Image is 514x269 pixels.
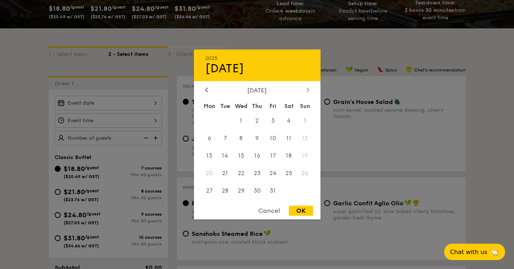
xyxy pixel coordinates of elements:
div: Tue [217,99,233,113]
span: 16 [249,148,265,164]
span: 21 [217,165,233,181]
div: 2025 [205,55,309,61]
span: 27 [201,183,217,199]
span: 🦙 [490,248,499,256]
span: 1 [233,113,249,129]
span: 30 [249,183,265,199]
div: Fri [265,99,281,113]
span: 24 [265,165,281,181]
div: [DATE] [205,87,309,94]
div: Cancel [251,206,287,216]
span: 10 [265,130,281,146]
span: 2 [249,113,265,129]
span: 15 [233,148,249,164]
div: Wed [233,99,249,113]
span: 8 [233,130,249,146]
button: Chat with us🦙 [444,244,505,260]
span: 26 [297,165,313,181]
span: 4 [281,113,297,129]
span: 22 [233,165,249,181]
span: 12 [297,130,313,146]
div: Thu [249,99,265,113]
span: 13 [201,148,217,164]
span: 17 [265,148,281,164]
span: 9 [249,130,265,146]
div: Sun [297,99,313,113]
span: 11 [281,130,297,146]
span: 28 [217,183,233,199]
span: 25 [281,165,297,181]
div: Sat [281,99,297,113]
span: 7 [217,130,233,146]
span: 3 [265,113,281,129]
span: 31 [265,183,281,199]
span: 20 [201,165,217,181]
span: 23 [249,165,265,181]
span: 29 [233,183,249,199]
div: Mon [201,99,217,113]
span: 14 [217,148,233,164]
span: 6 [201,130,217,146]
span: 5 [297,113,313,129]
span: 18 [281,148,297,164]
div: [DATE] [205,61,309,76]
div: OK [289,206,313,216]
span: 19 [297,148,313,164]
span: Chat with us [450,249,487,256]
